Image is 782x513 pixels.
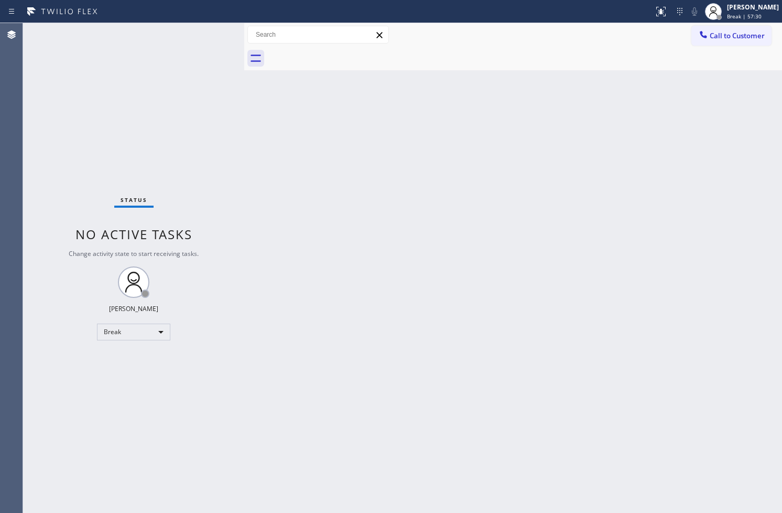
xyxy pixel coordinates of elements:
span: Status [121,196,147,204]
span: No active tasks [75,226,192,243]
div: [PERSON_NAME] [727,3,779,12]
button: Mute [687,4,702,19]
button: Call to Customer [691,26,772,46]
div: [PERSON_NAME] [109,304,158,313]
div: Break [97,324,170,340]
span: Break | 57:30 [727,13,762,20]
span: Change activity state to start receiving tasks. [69,249,199,258]
input: Search [248,26,388,43]
span: Call to Customer [710,31,765,40]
